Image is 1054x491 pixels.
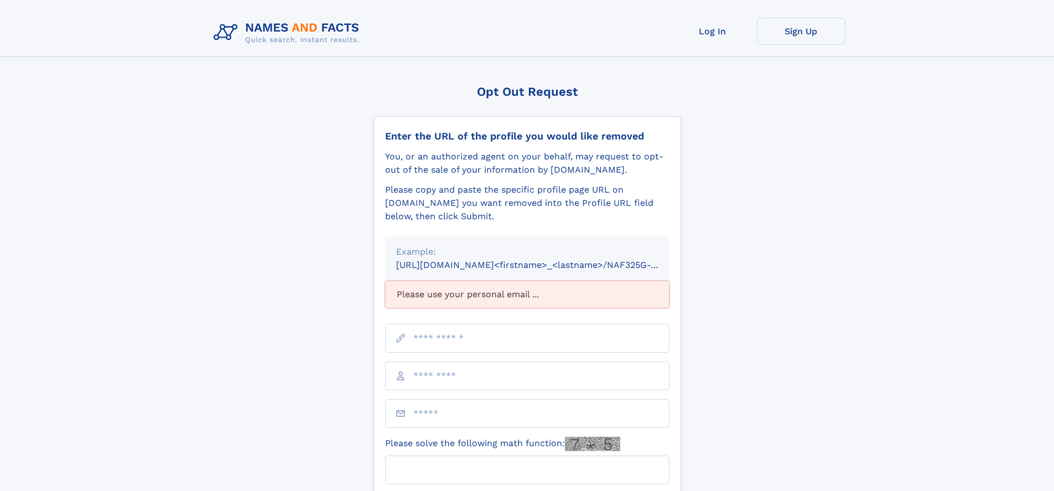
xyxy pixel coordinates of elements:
small: [URL][DOMAIN_NAME]<firstname>_<lastname>/NAF325G-xxxxxxxx [396,260,690,270]
div: Enter the URL of the profile you would like removed [385,130,669,142]
div: Please copy and paste the specific profile page URL on [DOMAIN_NAME] you want removed into the Pr... [385,183,669,223]
a: Log In [668,18,757,45]
div: Opt Out Request [373,85,681,99]
div: You, or an authorized agent on your behalf, may request to opt-out of the sale of your informatio... [385,150,669,177]
label: Please solve the following math function: [385,437,620,451]
a: Sign Up [757,18,845,45]
div: Please use your personal email ... [385,281,669,308]
img: Logo Names and Facts [209,18,368,48]
div: Example: [396,245,658,259]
